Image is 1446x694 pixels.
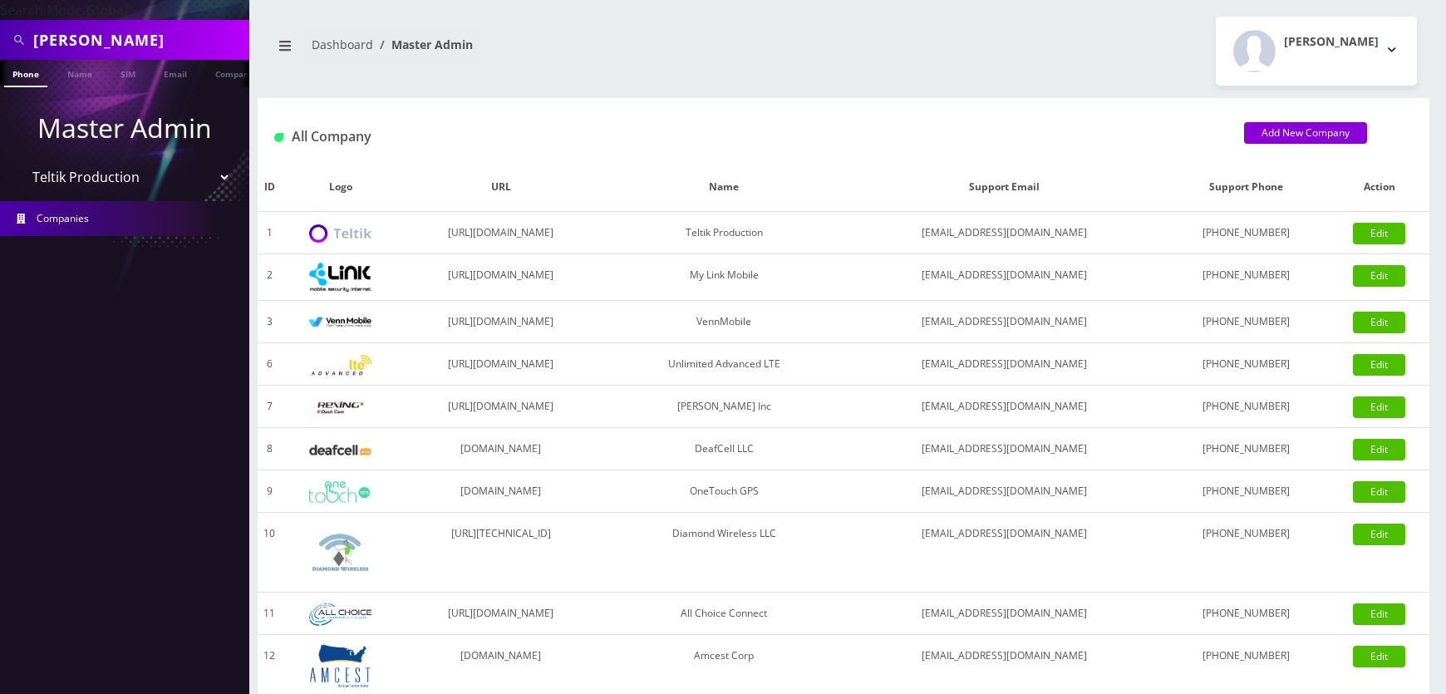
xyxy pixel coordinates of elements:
td: [EMAIL_ADDRESS][DOMAIN_NAME] [847,386,1163,428]
th: Name [602,163,846,212]
td: [PERSON_NAME] Inc [602,386,846,428]
a: Edit [1353,646,1405,667]
nav: breadcrumb [270,27,831,75]
td: [URL][DOMAIN_NAME] [401,386,602,428]
img: My Link Mobile [309,263,371,292]
th: URL [401,163,602,212]
th: Support Email [847,163,1163,212]
td: OneTouch GPS [602,470,846,513]
td: 9 [258,470,281,513]
td: [EMAIL_ADDRESS][DOMAIN_NAME] [847,593,1163,635]
td: [PHONE_NUMBER] [1163,212,1330,254]
td: [EMAIL_ADDRESS][DOMAIN_NAME] [847,212,1163,254]
td: [EMAIL_ADDRESS][DOMAIN_NAME] [847,343,1163,386]
img: All Choice Connect [309,603,371,626]
td: 7 [258,386,281,428]
td: 10 [258,513,281,593]
button: [PERSON_NAME] [1216,17,1417,86]
a: Edit [1353,481,1405,503]
td: [EMAIL_ADDRESS][DOMAIN_NAME] [847,428,1163,470]
img: Rexing Inc [309,400,371,416]
a: Edit [1353,603,1405,625]
img: Teltik Production [309,224,371,244]
span: Companies [37,211,89,225]
img: VennMobile [309,317,371,328]
a: Add New Company [1244,122,1367,144]
td: Unlimited Advanced LTE [602,343,846,386]
td: [URL][DOMAIN_NAME] [401,212,602,254]
img: All Company [274,133,283,142]
th: Logo [281,163,400,212]
td: Diamond Wireless LLC [602,513,846,593]
td: [PHONE_NUMBER] [1163,343,1330,386]
strong: Global [86,1,129,19]
td: [EMAIL_ADDRESS][DOMAIN_NAME] [847,254,1163,301]
a: Edit [1353,524,1405,545]
td: [URL][DOMAIN_NAME] [401,593,602,635]
td: All Choice Connect [602,593,846,635]
td: [PHONE_NUMBER] [1163,428,1330,470]
td: [URL][TECHNICAL_ID] [401,513,602,593]
input: Search All Companies [33,24,245,56]
td: [EMAIL_ADDRESS][DOMAIN_NAME] [847,513,1163,593]
a: Edit [1353,265,1405,287]
td: [URL][DOMAIN_NAME] [401,343,602,386]
img: Diamond Wireless LLC [309,521,371,583]
a: Edit [1353,223,1405,244]
img: OneTouch GPS [309,481,371,503]
a: Edit [1353,396,1405,418]
a: Edit [1353,354,1405,376]
td: [PHONE_NUMBER] [1163,593,1330,635]
a: Phone [4,60,47,87]
a: SIM [112,60,144,86]
a: Edit [1353,312,1405,333]
td: Teltik Production [602,212,846,254]
th: Support Phone [1163,163,1330,212]
h1: All Company [274,129,1219,145]
td: My Link Mobile [602,254,846,301]
td: [PHONE_NUMBER] [1163,386,1330,428]
td: [URL][DOMAIN_NAME] [401,254,602,301]
a: Edit [1353,439,1405,460]
img: Unlimited Advanced LTE [309,355,371,376]
td: DeafCell LLC [602,428,846,470]
th: ID [258,163,281,212]
td: 2 [258,254,281,301]
td: [PHONE_NUMBER] [1163,513,1330,593]
a: Company [207,60,263,86]
td: [PHONE_NUMBER] [1163,301,1330,343]
a: Name [59,60,101,86]
li: Master Admin [373,36,473,53]
td: [EMAIL_ADDRESS][DOMAIN_NAME] [847,301,1163,343]
img: DeafCell LLC [309,445,371,455]
td: [DOMAIN_NAME] [401,470,602,513]
td: [EMAIL_ADDRESS][DOMAIN_NAME] [847,470,1163,513]
td: [URL][DOMAIN_NAME] [401,301,602,343]
td: 1 [258,212,281,254]
td: [PHONE_NUMBER] [1163,470,1330,513]
td: [DOMAIN_NAME] [401,428,602,470]
td: 8 [258,428,281,470]
td: 11 [258,593,281,635]
td: 3 [258,301,281,343]
a: Dashboard [312,37,373,52]
h2: [PERSON_NAME] [1284,35,1379,49]
a: Email [155,60,195,86]
td: [PHONE_NUMBER] [1163,254,1330,301]
th: Action [1330,163,1429,212]
td: VennMobile [602,301,846,343]
img: Amcest Corp [309,643,371,688]
td: 6 [258,343,281,386]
